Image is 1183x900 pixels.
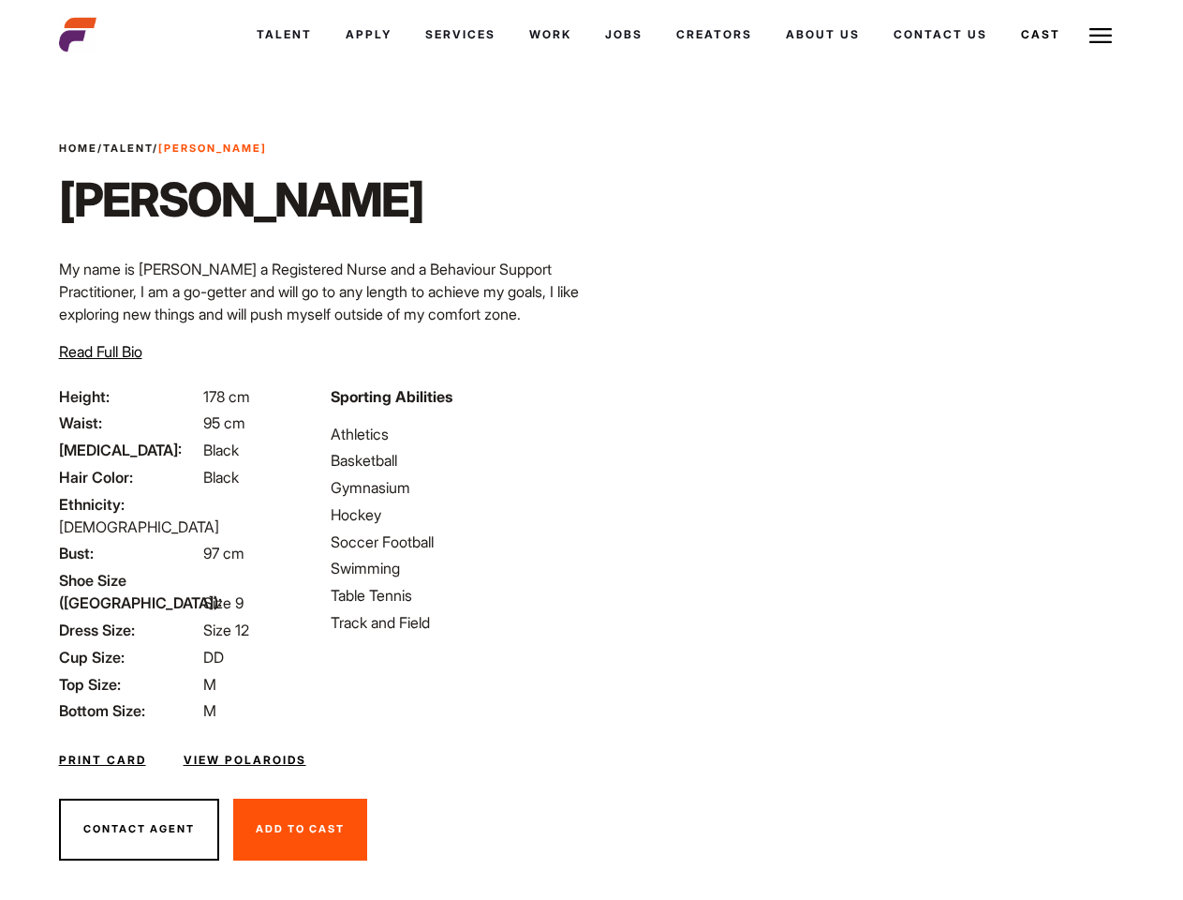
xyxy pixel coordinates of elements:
[103,142,153,155] a: Talent
[331,387,452,406] strong: Sporting Abilities
[59,142,97,155] a: Home
[59,172,423,228] h1: [PERSON_NAME]
[659,9,769,60] a: Creators
[331,503,580,526] li: Hockey
[1004,9,1077,60] a: Cast
[59,646,200,668] span: Cup Size:
[331,531,580,553] li: Soccer Football
[331,611,580,634] li: Track and Field
[59,439,200,461] span: [MEDICAL_DATA]:
[203,387,250,406] span: 178 cm
[59,752,146,769] a: Print Card
[331,423,580,445] li: Athletics
[59,619,200,641] span: Dress Size:
[1089,24,1112,47] img: Burger icon
[240,9,329,60] a: Talent
[59,542,200,564] span: Bust:
[329,9,408,60] a: Apply
[59,799,219,861] button: Contact Agent
[203,544,244,562] span: 97 cm
[588,9,659,60] a: Jobs
[331,584,580,607] li: Table Tennis
[203,675,216,694] span: M
[59,466,200,488] span: Hair Color:
[203,701,216,720] span: M
[59,517,219,536] span: [DEMOGRAPHIC_DATA]
[203,621,249,639] span: Size 12
[59,16,96,53] img: cropped-aefm-brand-fav-22-square.png
[331,557,580,579] li: Swimming
[59,412,200,434] span: Waist:
[59,141,267,157] span: / /
[59,260,579,323] span: My name is [PERSON_NAME] a Registered Nurse and a Behaviour Support Practitioner, I am a go-gette...
[203,468,239,487] span: Black
[769,9,877,60] a: About Us
[203,648,224,667] span: DD
[59,385,200,408] span: Height:
[59,342,142,361] span: Read Full Bio
[59,340,142,363] button: Read Full Bio
[59,569,200,614] span: Shoe Size ([GEOGRAPHIC_DATA]):
[877,9,1004,60] a: Contact Us
[233,799,367,861] button: Add To Cast
[256,822,345,835] span: Add To Cast
[408,9,512,60] a: Services
[203,441,239,459] span: Black
[158,142,267,155] strong: [PERSON_NAME]
[59,493,200,516] span: Ethnicity:
[512,9,588,60] a: Work
[331,449,580,472] li: Basketball
[203,413,245,432] span: 95 cm
[331,476,580,499] li: Gymnasium
[184,752,306,769] a: View Polaroids
[59,699,200,722] span: Bottom Size:
[59,673,200,696] span: Top Size:
[203,593,244,612] span: Size 9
